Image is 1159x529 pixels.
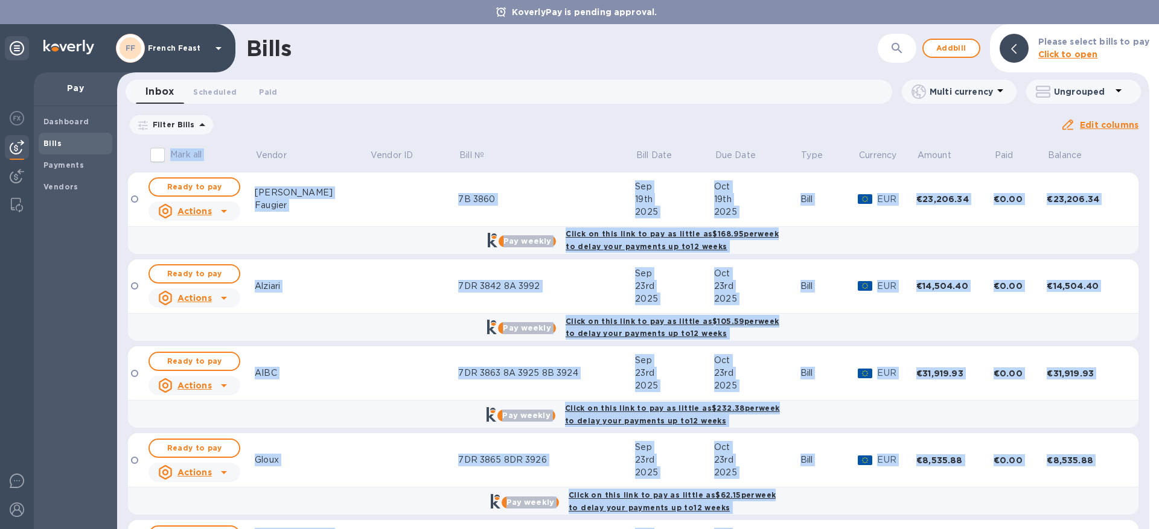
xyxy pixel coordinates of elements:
b: Bills [43,139,62,148]
p: Paid [995,149,1014,162]
div: 23rd [635,280,714,293]
p: Mark all [170,148,202,161]
span: Ready to pay [159,441,229,455]
span: Add bill [933,41,969,55]
b: Payments [43,160,84,169]
div: 23rd [635,454,714,466]
span: Ready to pay [159,354,229,369]
p: Amount [918,149,951,162]
div: Oct [714,267,800,280]
span: Amount [918,149,967,162]
div: €23,206.34 [916,193,994,205]
b: Click on this link to pay as little as $232.38 per week to delay your payments up to 12 weeks [565,404,780,425]
b: Vendors [43,182,78,191]
p: EUR [877,454,916,466]
span: Due Date [715,149,771,162]
span: Scheduled [193,86,237,98]
button: Ready to pay [148,352,240,371]
span: Balance [1048,149,1097,162]
div: 19th [714,193,800,206]
div: €8,535.88 [916,454,994,466]
div: €0.00 [994,454,1047,466]
div: 2025 [714,379,800,392]
div: €31,919.93 [1047,367,1124,379]
div: Sep [635,354,714,367]
div: 2025 [714,466,800,479]
h1: Bills [246,36,291,61]
span: Bill № [459,149,500,162]
div: 23rd [714,280,800,293]
div: 7B 3860 [458,193,635,206]
p: Filter Bills [148,119,195,130]
div: Unpin categories [5,36,29,60]
span: Ready to pay [159,180,229,194]
div: 2025 [635,206,714,218]
p: Pay [43,82,107,94]
div: 2025 [714,206,800,218]
b: Click on this link to pay as little as $105.59 per week to delay your payments up to 12 weeks [566,317,779,338]
img: Logo [43,40,94,54]
div: 7DR 3863 8A 3925 8B 3924 [458,367,635,379]
img: Foreign exchange [10,111,24,125]
b: Pay weekly [503,323,551,332]
span: Vendor ID [371,149,429,162]
div: [PERSON_NAME] [255,186,369,199]
div: 23rd [714,367,800,379]
p: Vendor ID [371,149,413,162]
b: Dashboard [43,117,89,126]
u: Edit columns [1080,120,1138,130]
span: Ready to pay [159,267,229,281]
b: Click on this link to pay as little as $168.95 per week to delay your payments up to 12 weeks [566,229,779,251]
div: Bill [800,193,858,206]
span: Inbox [145,83,174,100]
p: Currency [859,149,896,162]
b: Please select bills to pay [1038,37,1149,46]
button: Addbill [922,39,980,58]
div: €0.00 [994,280,1047,292]
p: Type [801,149,823,162]
div: Sep [635,441,714,454]
div: 2025 [635,293,714,305]
div: Sep [635,267,714,280]
p: Balance [1048,149,1082,162]
div: €0.00 [994,193,1047,205]
div: €8,535.88 [1047,454,1124,466]
button: Ready to pay [148,439,240,458]
div: Alziari [255,280,369,293]
u: Actions [177,293,212,303]
b: Pay weekly [503,236,551,245]
div: Sep [635,180,714,193]
div: Bill [800,367,858,379]
div: Bill [800,280,858,293]
div: Bill [800,454,858,466]
p: Multi currency [930,86,993,98]
div: Oct [714,354,800,367]
div: €14,504.40 [1047,280,1124,292]
div: AIBC [255,367,369,379]
button: Ready to pay [148,177,240,197]
div: €0.00 [994,367,1047,379]
p: Due Date [715,149,756,162]
div: Oct [714,441,800,454]
div: Faugier [255,199,369,212]
b: Click on this link to pay as little as $62.15 per week to delay your payments up to 12 weeks [569,490,776,512]
p: Vendor [256,149,287,162]
div: €31,919.93 [916,367,994,379]
div: 2025 [635,379,714,392]
b: FF [126,43,136,52]
u: Actions [177,467,212,477]
div: 2025 [635,466,714,479]
div: €14,504.40 [916,280,994,292]
button: Ready to pay [148,264,240,284]
b: Click to open [1038,49,1098,59]
div: 7DR 3865 8DR 3926 [458,454,635,466]
div: €23,206.34 [1047,193,1124,205]
p: Ungrouped [1054,86,1111,98]
p: KoverlyPay is pending approval. [506,6,663,18]
p: EUR [877,193,916,206]
p: Bill № [459,149,484,162]
p: French Feast [148,44,208,52]
span: Paid [259,86,277,98]
div: Gloux [255,454,369,466]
